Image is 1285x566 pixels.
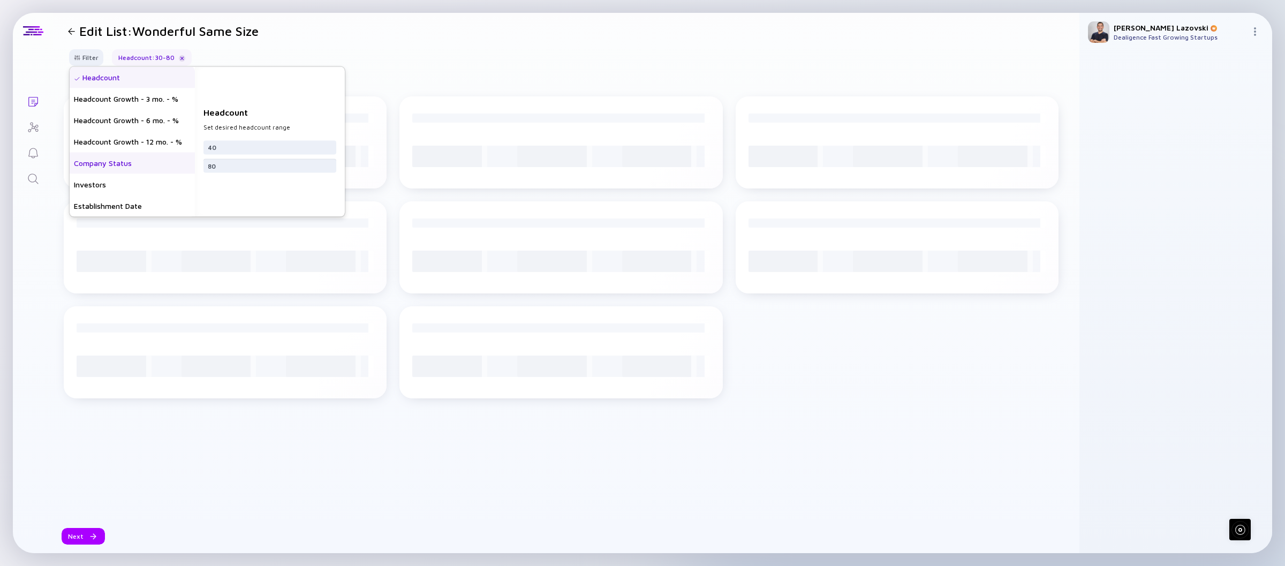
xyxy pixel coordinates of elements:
input: Min Headcount [208,142,332,153]
div: Set desired headcount range [203,123,336,132]
div: Filter [67,49,105,66]
div: Investors [70,174,195,195]
div: Headcount [70,67,195,88]
a: Search [13,165,53,191]
button: Filter [69,49,103,66]
a: Lists [13,88,53,114]
div: Headcount [203,107,336,118]
img: Selected [74,76,80,82]
img: Adam Profile Picture [1088,21,1109,43]
h1: Edit List: Wonderful Same Size [79,24,259,39]
div: Establishment Date [70,195,195,217]
div: Headcount Growth - 3 mo. - % [70,88,195,110]
img: Menu [1251,27,1259,36]
div: Headcount Growth - 6 mo. - % [70,110,195,131]
div: [PERSON_NAME] Lazovski [1114,23,1246,32]
button: Next [62,528,105,545]
input: Max Headcount [208,160,332,171]
div: Headcount : 30 - 80 [112,49,192,66]
div: Headcount Growth - 12 mo. - % [70,131,195,153]
div: Dealigence Fast Growing Startups [1114,33,1246,41]
a: Investor Map [13,114,53,139]
div: Company Status [70,153,195,174]
a: Reminders [13,139,53,165]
